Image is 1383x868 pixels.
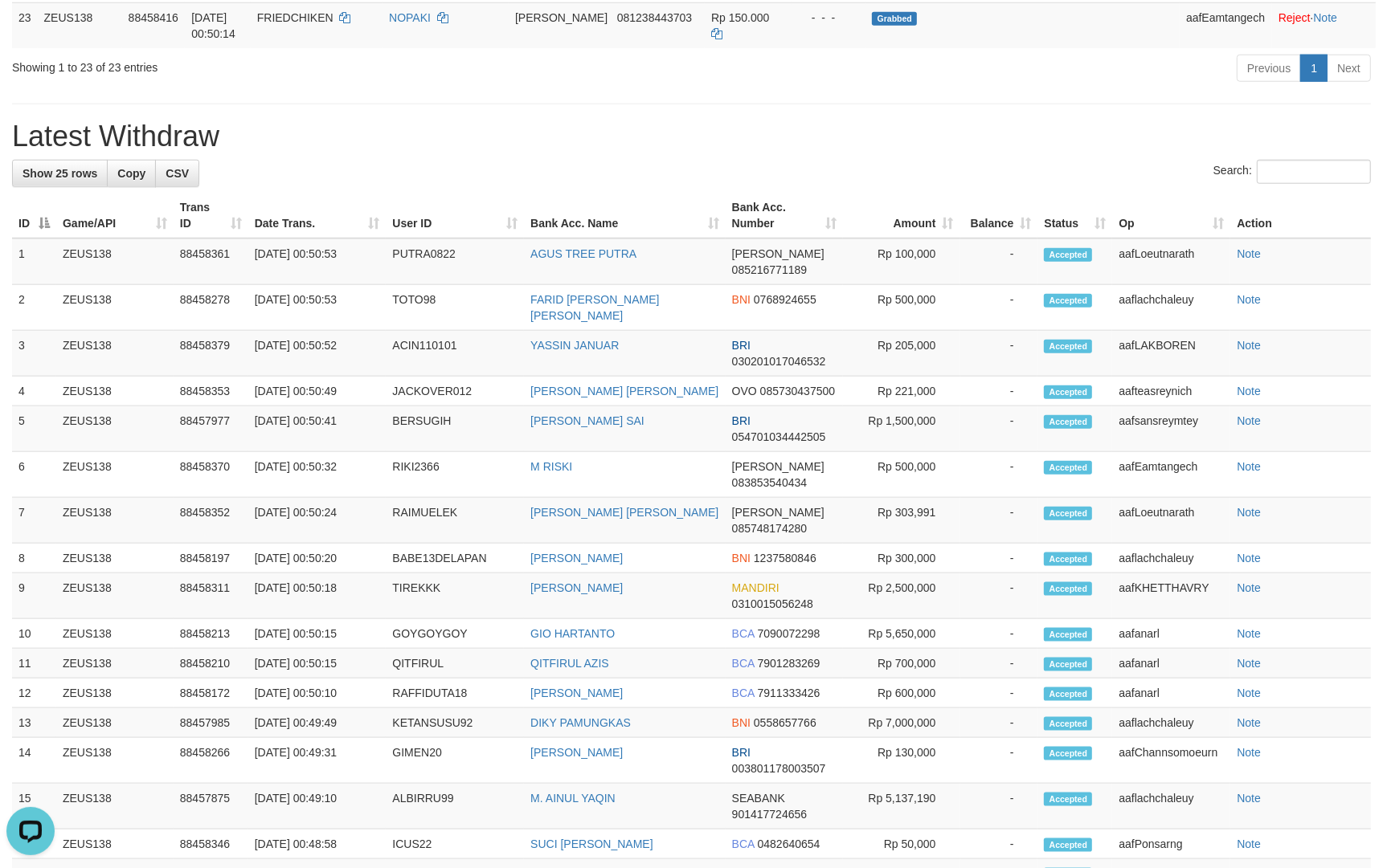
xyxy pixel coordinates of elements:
[56,238,174,285] td: ZEUS138
[12,53,564,75] div: Showing 1 to 23 of 23 entries
[732,792,785,805] span: SEABANK
[960,285,1038,331] td: -
[174,285,248,331] td: 88458278
[1112,193,1230,238] th: Op: activate to sort column ascending
[1237,414,1261,427] a: Note
[248,619,387,649] td: [DATE] 00:50:15
[960,406,1038,452] td: -
[732,460,824,473] span: [PERSON_NAME]
[843,708,960,738] td: Rp 7,000,000
[732,247,824,260] span: [PERSON_NAME]
[515,11,608,24] span: [PERSON_NAME]
[12,708,56,738] td: 13
[732,506,824,519] span: [PERSON_NAME]
[530,792,616,805] a: M. AINUL YAQIN
[960,452,1038,498] td: -
[843,285,960,331] td: Rp 500,000
[386,829,524,859] td: ICUS22
[191,11,235,40] span: [DATE] 00:50:14
[129,11,178,24] span: 88458416
[12,377,56,406] td: 4
[530,506,718,519] a: [PERSON_NAME] [PERSON_NAME]
[1044,340,1092,353] span: Accepted
[12,679,56,708] td: 12
[248,829,387,859] td: [DATE] 00:48:58
[843,331,960,377] td: Rp 205,000
[386,498,524,544] td: RAIMUELEK
[12,160,108,187] a: Show 25 rows
[960,238,1038,285] td: -
[56,649,174,679] td: ZEUS138
[843,829,960,859] td: Rp 50,000
[1044,415,1092,429] span: Accepted
[843,619,960,649] td: Rp 5,650,000
[56,331,174,377] td: ZEUS138
[960,738,1038,784] td: -
[1237,687,1261,699] a: Note
[1112,452,1230,498] td: aafEamtangech
[754,552,816,564] span: Copy 1237580846 to clipboard
[117,167,145,180] span: Copy
[1230,193,1371,238] th: Action
[1237,506,1261,519] a: Note
[386,708,524,738] td: KETANSUSU92
[1237,716,1261,729] a: Note
[1112,238,1230,285] td: aafLoeutnarath
[248,238,387,285] td: [DATE] 00:50:53
[12,285,56,331] td: 2
[732,716,751,729] span: BNI
[1314,11,1338,24] a: Note
[754,293,816,306] span: Copy 0768924655 to clipboard
[1237,339,1261,352] a: Note
[1112,498,1230,544] td: aafLoeutnarath
[760,385,835,397] span: Copy 085730437500 to clipboard
[174,498,248,544] td: 88458352
[56,784,174,829] td: ZEUS138
[1180,2,1272,48] td: aafEamtangech
[386,649,524,679] td: QITFIRUL
[1044,385,1092,399] span: Accepted
[12,738,56,784] td: 14
[386,193,524,238] th: User ID: activate to sort column ascending
[1237,247,1261,260] a: Note
[1112,377,1230,406] td: aafteasreynich
[732,657,755,670] span: BCA
[174,544,248,573] td: 88458197
[1044,793,1092,806] span: Accepted
[843,377,960,406] td: Rp 221,000
[12,331,56,377] td: 3
[960,784,1038,829] td: -
[1237,792,1261,805] a: Note
[960,679,1038,708] td: -
[1257,160,1371,184] input: Search:
[174,619,248,649] td: 88458213
[1237,460,1261,473] a: Note
[726,193,843,238] th: Bank Acc. Number: activate to sort column ascending
[12,498,56,544] td: 7
[1213,160,1371,184] label: Search:
[754,716,816,729] span: Copy 0558657766 to clipboard
[1044,507,1092,520] span: Accepted
[174,238,248,285] td: 88458361
[843,679,960,708] td: Rp 600,000
[960,193,1038,238] th: Balance: activate to sort column ascending
[1237,627,1261,640] a: Note
[248,708,387,738] td: [DATE] 00:49:49
[248,573,387,619] td: [DATE] 00:50:18
[732,597,813,610] span: Copy 0310015056248 to clipboard
[1237,385,1261,397] a: Note
[1112,285,1230,331] td: aaflachchaleuy
[1112,619,1230,649] td: aafanarl
[1112,331,1230,377] td: aafLAKBOREN
[530,293,659,322] a: FARID [PERSON_NAME] [PERSON_NAME]
[617,11,692,24] span: Copy 081238443703 to clipboard
[843,544,960,573] td: Rp 300,000
[389,11,431,24] a: NOPAKI
[732,837,755,850] span: BCA
[1112,573,1230,619] td: aafKHETTHAVRY
[6,6,55,55] button: Open LiveChat chat widget
[56,573,174,619] td: ZEUS138
[166,167,189,180] span: CSV
[1237,657,1261,670] a: Note
[960,377,1038,406] td: -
